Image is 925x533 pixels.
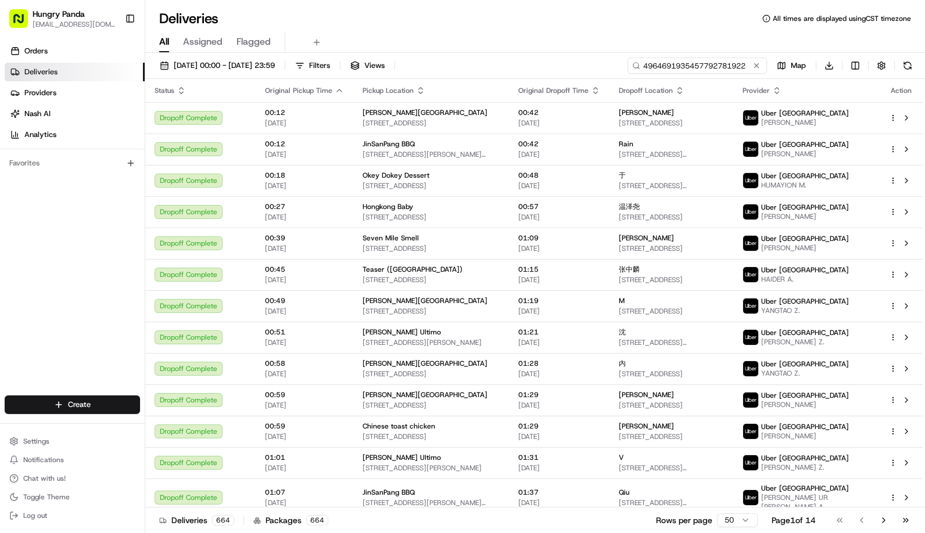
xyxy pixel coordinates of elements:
span: 01:31 [518,453,600,462]
a: Orders [5,42,145,60]
span: [PERSON_NAME][GEOGRAPHIC_DATA] [363,296,487,305]
span: [DATE] [265,213,344,222]
span: Okey Dokey Dessert [363,171,429,180]
span: Uber [GEOGRAPHIC_DATA] [761,328,849,337]
span: 00:18 [265,171,344,180]
span: Uber [GEOGRAPHIC_DATA] [761,140,849,149]
span: [STREET_ADDRESS][PERSON_NAME] [619,150,724,159]
span: [DATE] [265,369,344,379]
span: Assigned [183,35,223,49]
span: [STREET_ADDRESS] [619,401,724,410]
span: [STREET_ADDRESS] [619,213,724,222]
span: [DATE] [265,432,344,441]
img: uber-new-logo.jpeg [743,361,758,376]
span: [DATE] [265,401,344,410]
span: 00:39 [265,233,344,243]
div: 664 [306,515,328,525]
span: Nash AI [24,109,51,119]
span: [PERSON_NAME] [619,422,674,431]
span: HAIDER A. [761,275,849,284]
span: Dropoff Location [619,86,673,95]
span: [STREET_ADDRESS] [363,432,500,441]
img: uber-new-logo.jpeg [743,298,758,314]
span: 01:19 [518,296,600,305]
div: 664 [212,515,234,525]
span: [DATE] [518,150,600,159]
span: [STREET_ADDRESS] [363,181,500,190]
span: YANGTAO Z. [761,306,849,315]
span: JinSanPang BBQ [363,488,415,497]
span: Uber [GEOGRAPHIC_DATA] [761,453,849,463]
button: Refresh [899,57,916,74]
span: [PERSON_NAME] [761,243,849,253]
button: Create [5,395,140,414]
span: [DATE] [518,463,600,473]
span: [DATE] [265,498,344,507]
span: [STREET_ADDRESS] [363,213,500,222]
span: 00:27 [265,202,344,211]
span: [PERSON_NAME] Z. [761,337,849,347]
span: Pickup Location [363,86,414,95]
span: [DATE] [518,275,600,284]
span: 温泽尧 [619,202,640,211]
span: Teaser ([GEOGRAPHIC_DATA]) [363,265,462,274]
span: [DATE] [518,181,600,190]
span: [STREET_ADDRESS] [619,118,724,128]
img: uber-new-logo.jpeg [743,490,758,505]
span: [PERSON_NAME][GEOGRAPHIC_DATA] [363,108,487,117]
span: Analytics [24,129,56,140]
span: [DATE] [265,118,344,128]
span: Log out [23,511,47,520]
button: Hungry Panda [33,8,85,20]
span: [DATE] [518,118,600,128]
span: [STREET_ADDRESS][PERSON_NAME] [619,498,724,507]
img: uber-new-logo.jpeg [743,142,758,157]
span: [EMAIL_ADDRESS][DOMAIN_NAME] [33,20,116,29]
div: Packages [253,514,328,526]
span: Uber [GEOGRAPHIC_DATA] [761,359,849,369]
span: 00:59 [265,422,344,431]
span: [PERSON_NAME] UR [PERSON_NAME] A. [761,493,870,512]
span: 01:29 [518,422,600,431]
div: Deliveries [159,514,234,526]
span: Create [68,399,91,410]
span: All times are displayed using CST timezone [773,14,911,23]
span: 00:42 [518,139,600,149]
span: Uber [GEOGRAPHIC_DATA] [761,297,849,306]
span: Seven Mile Smell [363,233,419,243]
span: [DATE] 00:00 - [DATE] 23:59 [174,60,275,71]
span: [STREET_ADDRESS] [363,244,500,253]
span: [STREET_ADDRESS] [619,432,724,441]
span: 01:21 [518,327,600,337]
span: [STREET_ADDRESS] [363,118,500,128]
span: Status [155,86,174,95]
img: uber-new-logo.jpeg [743,173,758,188]
div: Favorites [5,154,140,172]
span: 00:48 [518,171,600,180]
img: uber-new-logo.jpeg [743,204,758,219]
span: 沈 [619,327,626,337]
span: 01:07 [265,488,344,497]
span: HUMAYION M. [761,181,849,190]
span: Uber [GEOGRAPHIC_DATA] [761,265,849,275]
span: [STREET_ADDRESS] [619,369,724,379]
input: Type to search [628,57,767,74]
span: [DATE] [265,338,344,347]
span: [DATE] [518,213,600,222]
span: [PERSON_NAME] [619,390,674,399]
span: [STREET_ADDRESS] [363,275,500,284]
img: uber-new-logo.jpeg [743,236,758,251]
span: 01:37 [518,488,600,497]
span: Qiu [619,488,629,497]
span: 01:15 [518,265,600,274]
a: Deliveries [5,63,145,81]
span: [DATE] [518,244,600,253]
img: uber-new-logo.jpeg [743,424,758,439]
span: [STREET_ADDRESS][PERSON_NAME] [619,463,724,473]
img: uber-new-logo.jpeg [743,267,758,282]
span: Orders [24,46,48,56]
img: uber-new-logo.jpeg [743,392,758,408]
span: [STREET_ADDRESS][PERSON_NAME] [619,338,724,347]
span: Original Pickup Time [265,86,332,95]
